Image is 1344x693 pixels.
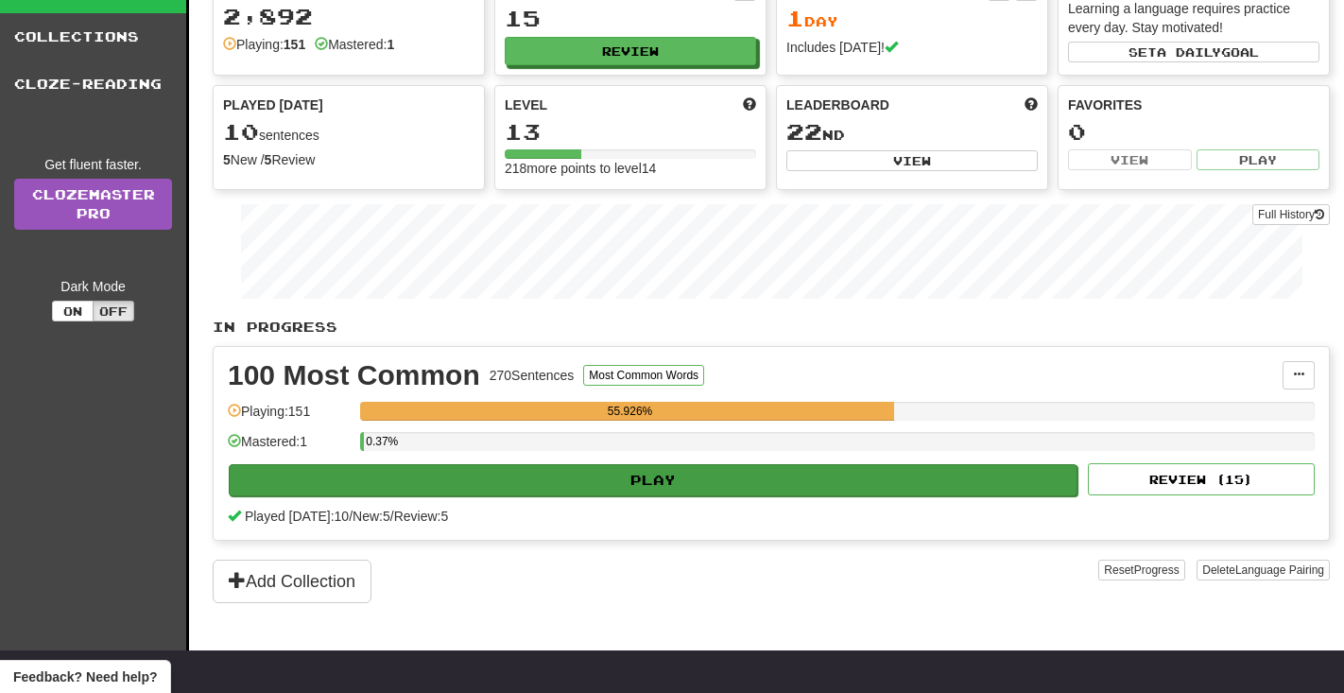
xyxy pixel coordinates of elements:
button: Review (15) [1088,463,1315,495]
span: 22 [786,118,822,145]
p: In Progress [213,318,1330,337]
span: This week in points, UTC [1025,95,1038,114]
div: Day [786,7,1038,31]
div: sentences [223,120,474,145]
button: Most Common Words [583,365,704,386]
button: View [1068,149,1192,170]
button: Off [93,301,134,321]
div: Mastered: [315,35,394,54]
span: 1 [786,5,804,31]
button: DeleteLanguage Pairing [1197,560,1330,580]
strong: 151 [284,37,305,52]
span: Score more points to level up [743,95,756,114]
span: Review: 5 [394,509,449,524]
button: Review [505,37,756,65]
span: Open feedback widget [13,667,157,686]
span: Leaderboard [786,95,889,114]
div: 15 [505,7,756,30]
span: Progress [1134,563,1180,577]
strong: 1 [387,37,394,52]
span: Language Pairing [1235,563,1324,577]
strong: 5 [223,152,231,167]
div: New / Review [223,150,474,169]
div: Playing: [223,35,305,54]
div: 13 [505,120,756,144]
span: Played [DATE] [223,95,323,114]
div: 55.926% [366,402,894,421]
span: Played [DATE]: 10 [245,509,349,524]
button: Play [1197,149,1320,170]
div: 2,892 [223,5,474,28]
button: Play [229,464,1077,496]
strong: 5 [265,152,272,167]
div: Mastered: 1 [228,432,351,463]
button: View [786,150,1038,171]
div: Dark Mode [14,277,172,296]
span: 10 [223,118,259,145]
div: 100 Most Common [228,361,480,390]
span: / [349,509,353,524]
div: 0 [1068,120,1319,144]
div: 218 more points to level 14 [505,159,756,178]
button: Full History [1252,204,1330,225]
div: 270 Sentences [490,366,575,385]
span: a daily [1157,45,1221,59]
span: New: 5 [353,509,390,524]
button: Seta dailygoal [1068,42,1319,62]
button: Add Collection [213,560,371,603]
div: Favorites [1068,95,1319,114]
div: nd [786,120,1038,145]
div: Get fluent faster. [14,155,172,174]
span: Level [505,95,547,114]
span: / [390,509,394,524]
button: On [52,301,94,321]
div: Includes [DATE]! [786,38,1038,57]
button: ResetProgress [1098,560,1184,580]
div: Playing: 151 [228,402,351,433]
a: ClozemasterPro [14,179,172,230]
